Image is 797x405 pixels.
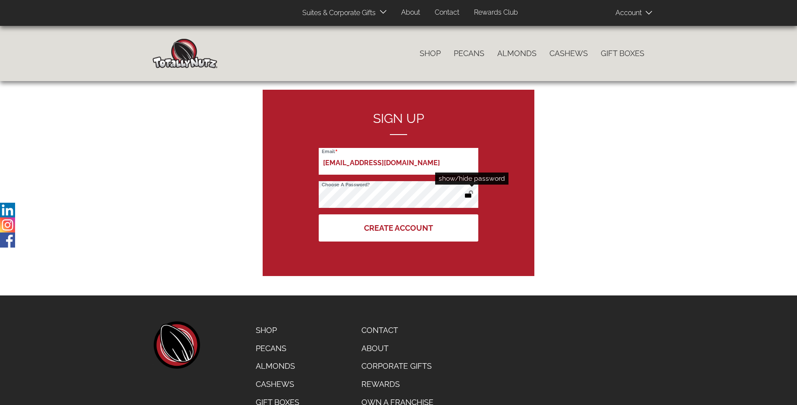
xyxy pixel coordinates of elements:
[153,39,217,68] img: Home
[435,173,508,185] div: show/hide password
[319,148,478,175] input: Email
[355,339,440,358] a: About
[413,44,447,63] a: Shop
[296,5,378,22] a: Suites & Corporate Gifts
[319,214,478,242] button: Create Account
[491,44,543,63] a: Almonds
[355,321,440,339] a: Contact
[468,4,524,21] a: Rewards Club
[543,44,594,63] a: Cashews
[249,357,306,375] a: Almonds
[428,4,466,21] a: Contact
[594,44,651,63] a: Gift Boxes
[395,4,427,21] a: About
[153,321,200,369] a: home
[447,44,491,63] a: Pecans
[355,357,440,375] a: Corporate Gifts
[355,375,440,393] a: Rewards
[249,339,306,358] a: Pecans
[249,321,306,339] a: Shop
[319,111,478,135] h2: Sign up
[249,375,306,393] a: Cashews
